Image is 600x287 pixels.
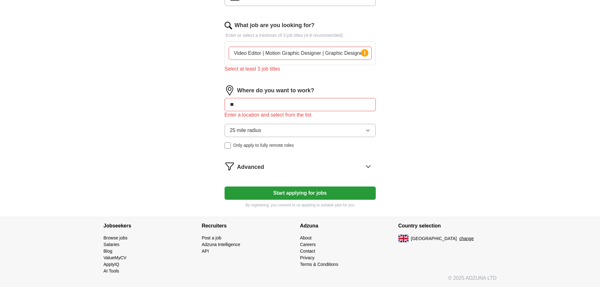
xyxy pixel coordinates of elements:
a: About [300,235,312,240]
button: change [459,235,474,242]
a: AI Tools [104,268,119,273]
p: Enter or select a minimum of 3 job titles (4-8 recommended) [225,32,376,39]
img: logo_orange.svg [10,10,15,15]
label: Where do you want to work? [237,86,314,95]
span: [GEOGRAPHIC_DATA] [411,235,457,242]
button: Start applying for jobs [225,187,376,200]
img: location.png [225,85,235,95]
div: v 4.0.25 [18,10,31,15]
a: Careers [300,242,316,247]
button: 25 mile radius [225,124,376,137]
div: Domain: [DOMAIN_NAME] [16,16,69,21]
label: What job are you looking for? [235,21,315,30]
img: tab_domain_overview_orange.svg [17,37,22,42]
a: Browse jobs [104,235,128,240]
a: Salaries [104,242,120,247]
img: tab_keywords_by_traffic_grey.svg [63,37,68,42]
img: filter [225,161,235,171]
span: Advanced [237,163,264,171]
div: Keywords by Traffic [70,37,106,41]
img: UK flag [398,235,409,242]
span: 25 mile radius [230,127,261,134]
input: Only apply to fully remote roles [225,142,231,149]
p: By registering, you consent to us applying to suitable jobs for you [225,202,376,208]
div: Select at least 3 job titles [225,65,376,73]
span: Only apply to fully remote roles [233,142,294,149]
div: Domain Overview [24,37,56,41]
div: © 2025 ADZUNA LTD [99,274,502,287]
a: Adzuna Intelligence [202,242,240,247]
a: Privacy [300,255,315,260]
div: Enter a location and select from the list [225,111,376,119]
a: ValueMyCV [104,255,127,260]
input: Type a job title and press enter [229,47,372,60]
a: Terms & Conditions [300,262,338,267]
a: API [202,249,209,254]
h4: Country selection [398,217,497,235]
a: ApplyIQ [104,262,119,267]
a: Post a job [202,235,221,240]
img: website_grey.svg [10,16,15,21]
img: search.png [225,22,232,29]
a: Blog [104,249,112,254]
a: Contact [300,249,315,254]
